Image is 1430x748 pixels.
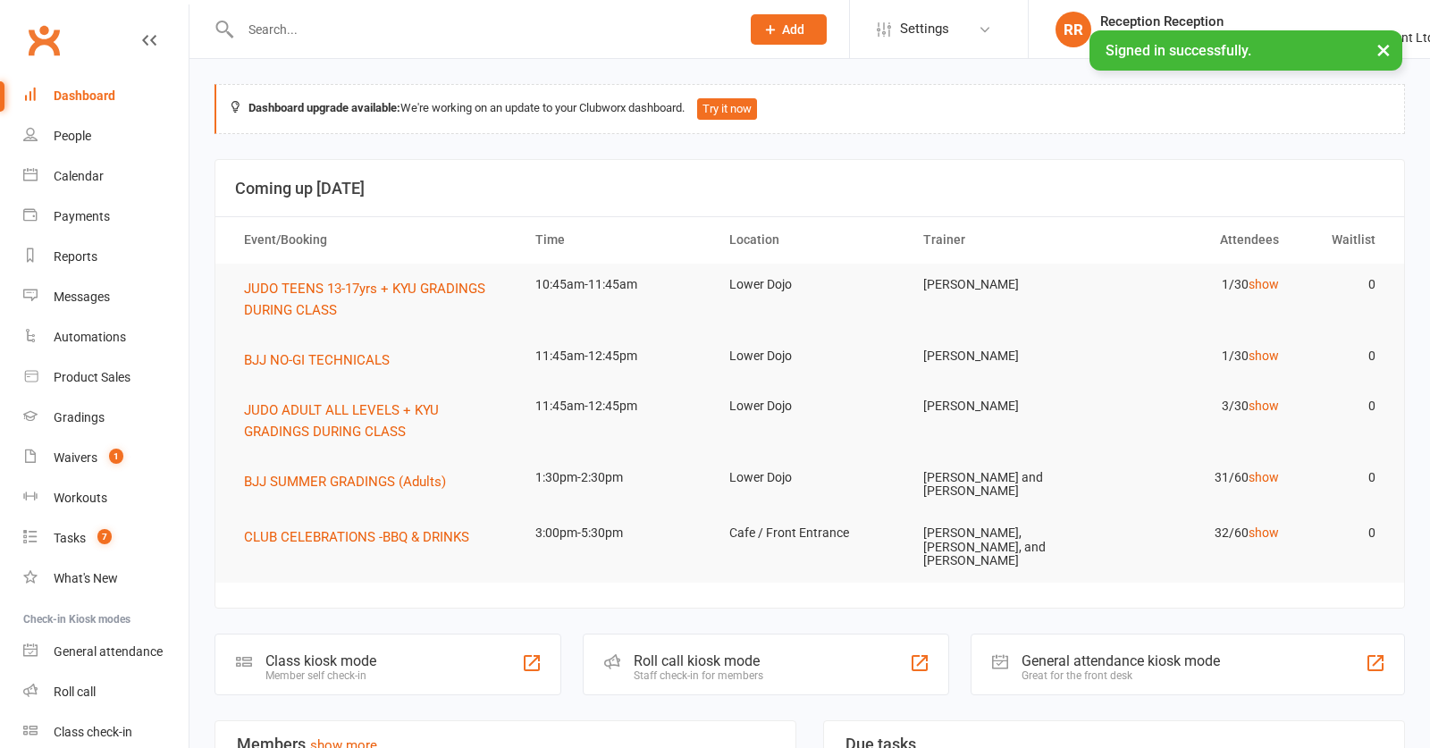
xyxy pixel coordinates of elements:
[244,352,390,368] span: BJJ NO-GI TECHNICALS
[54,450,97,465] div: Waivers
[1295,217,1392,263] th: Waitlist
[519,385,713,427] td: 11:45am-12:45pm
[244,402,439,440] span: JUDO ADULT ALL LEVELS + KYU GRADINGS DURING CLASS
[713,457,907,499] td: Lower Dojo
[23,632,189,672] a: General attendance kiosk mode
[713,385,907,427] td: Lower Dojo
[713,264,907,306] td: Lower Dojo
[1022,669,1220,682] div: Great for the front desk
[54,88,115,103] div: Dashboard
[519,512,713,554] td: 3:00pm-5:30pm
[23,156,189,197] a: Calendar
[54,571,118,585] div: What's New
[265,652,376,669] div: Class kiosk mode
[1101,457,1295,499] td: 31/60
[23,277,189,317] a: Messages
[235,17,728,42] input: Search...
[634,652,763,669] div: Roll call kiosk mode
[23,398,189,438] a: Gradings
[1101,217,1295,263] th: Attendees
[235,180,1384,198] h3: Coming up [DATE]
[23,317,189,357] a: Automations
[244,399,503,442] button: JUDO ADULT ALL LEVELS + KYU GRADINGS DURING CLASS
[519,335,713,377] td: 11:45am-12:45pm
[23,237,189,277] a: Reports
[1367,30,1400,69] button: ×
[228,217,519,263] th: Event/Booking
[244,529,469,545] span: CLUB CELEBRATIONS -BBQ & DRINKS
[244,471,458,492] button: BJJ SUMMER GRADINGS (Adults)
[54,209,110,223] div: Payments
[634,669,763,682] div: Staff check-in for members
[54,129,91,143] div: People
[23,518,189,559] a: Tasks 7
[54,249,97,264] div: Reports
[1101,335,1295,377] td: 1/30
[21,18,66,63] a: Clubworx
[1101,264,1295,306] td: 1/30
[1249,349,1279,363] a: show
[244,278,503,321] button: JUDO TEENS 13-17yrs + KYU GRADINGS DURING CLASS
[1106,42,1251,59] span: Signed in successfully.
[751,14,827,45] button: Add
[54,169,104,183] div: Calendar
[713,217,907,263] th: Location
[782,22,804,37] span: Add
[23,478,189,518] a: Workouts
[23,438,189,478] a: Waivers 1
[1249,470,1279,484] a: show
[23,197,189,237] a: Payments
[1249,399,1279,413] a: show
[1295,335,1392,377] td: 0
[1101,512,1295,554] td: 32/60
[54,290,110,304] div: Messages
[1101,385,1295,427] td: 3/30
[907,335,1101,377] td: [PERSON_NAME]
[54,644,163,659] div: General attendance
[54,685,96,699] div: Roll call
[54,330,126,344] div: Automations
[54,410,105,424] div: Gradings
[1249,525,1279,540] a: show
[109,449,123,464] span: 1
[907,512,1101,582] td: [PERSON_NAME], [PERSON_NAME], and [PERSON_NAME]
[1295,512,1392,554] td: 0
[1295,264,1392,306] td: 0
[907,385,1101,427] td: [PERSON_NAME]
[248,101,400,114] strong: Dashboard upgrade available:
[244,281,485,318] span: JUDO TEENS 13-17yrs + KYU GRADINGS DURING CLASS
[23,357,189,398] a: Product Sales
[519,264,713,306] td: 10:45am-11:45am
[97,529,112,544] span: 7
[54,531,86,545] div: Tasks
[907,457,1101,513] td: [PERSON_NAME] and [PERSON_NAME]
[23,672,189,712] a: Roll call
[54,491,107,505] div: Workouts
[244,349,402,371] button: BJJ NO-GI TECHNICALS
[713,335,907,377] td: Lower Dojo
[1249,277,1279,291] a: show
[519,217,713,263] th: Time
[1056,12,1091,47] div: RR
[214,84,1405,134] div: We're working on an update to your Clubworx dashboard.
[907,264,1101,306] td: [PERSON_NAME]
[23,559,189,599] a: What's New
[900,9,949,49] span: Settings
[54,370,130,384] div: Product Sales
[23,76,189,116] a: Dashboard
[244,526,482,548] button: CLUB CELEBRATIONS -BBQ & DRINKS
[713,512,907,554] td: Cafe / Front Entrance
[1295,457,1392,499] td: 0
[697,98,757,120] button: Try it now
[54,725,132,739] div: Class check-in
[23,116,189,156] a: People
[1295,385,1392,427] td: 0
[265,669,376,682] div: Member self check-in
[1022,652,1220,669] div: General attendance kiosk mode
[244,474,446,490] span: BJJ SUMMER GRADINGS (Adults)
[907,217,1101,263] th: Trainer
[519,457,713,499] td: 1:30pm-2:30pm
